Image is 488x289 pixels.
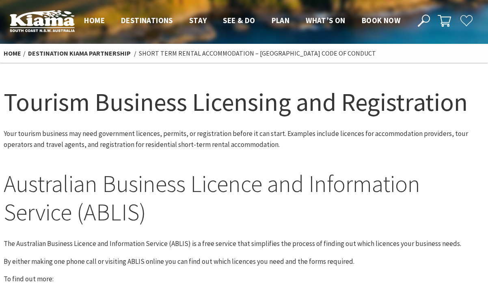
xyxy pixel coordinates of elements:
[4,274,484,285] p: To find out more:
[76,14,408,28] nav: Main Menu
[4,86,484,119] h1: Tourism Business Licensing and Registration
[306,15,345,25] span: What’s On
[10,10,75,32] img: Kiama Logo
[362,15,400,25] span: Book now
[189,15,207,25] span: Stay
[223,15,255,25] span: See & Do
[4,49,21,58] a: Home
[121,15,173,25] span: Destinations
[28,49,131,58] a: Destination Kiama Partnership
[4,170,484,226] h2: Australian Business Licence and Information Service (ABLIS)
[272,15,290,25] span: Plan
[4,238,484,249] p: The Australian Business Licence and Information Service (ABLIS) is a free service that simplifies...
[139,48,376,59] li: Short term rental accommodation – [GEOGRAPHIC_DATA] Code of Conduct
[4,256,484,267] p: By either making one phone call or visiting ABLIS online you can find out which licences you need...
[4,128,484,150] p: Your tourism business may need government licences, permits, or registration before it can start....
[84,15,105,25] span: Home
